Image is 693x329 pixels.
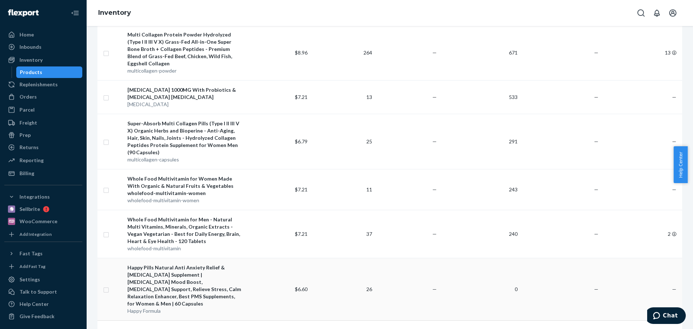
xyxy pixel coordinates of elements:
[19,31,34,38] div: Home
[4,262,82,271] a: Add Fast Tag
[4,129,82,141] a: Prep
[4,117,82,129] a: Freight
[8,9,39,17] img: Flexport logo
[19,81,58,88] div: Replenishments
[4,91,82,103] a: Orders
[432,49,437,56] span: —
[672,286,676,292] span: —
[127,86,243,101] div: [MEDICAL_DATA] 1000MG With Probiotics & [MEDICAL_DATA] [MEDICAL_DATA]
[127,156,243,163] div: multicollagen-capsules
[440,114,520,169] td: 291
[20,69,42,76] div: Products
[310,169,375,210] td: 11
[601,210,682,258] td: 2
[19,205,40,213] div: Sellbrite
[594,94,598,100] span: —
[4,230,82,239] a: Add Integration
[19,93,37,100] div: Orders
[68,6,82,20] button: Close Navigation
[295,286,308,292] span: $6.60
[440,169,520,210] td: 243
[666,6,680,20] button: Open account menu
[127,31,243,67] div: Multi Collagen Protein Powder Hydrolyzed (Type I II III V X) Grass-Fed All-in-One Super Bone Brot...
[310,25,375,80] td: 264
[295,49,308,56] span: $8.96
[4,41,82,53] a: Inbounds
[440,80,520,114] td: 533
[19,119,37,126] div: Freight
[672,186,676,192] span: —
[672,138,676,144] span: —
[295,94,308,100] span: $7.21
[127,216,243,245] div: Whole Food Multivitamin for Men - Natural Multi Vitamins, Minerals, Organic Extracts - Vegan Vege...
[674,146,688,183] button: Help Center
[601,25,682,80] td: 13
[295,231,308,237] span: $7.21
[594,186,598,192] span: —
[127,245,243,252] div: wholefood-multivitamin
[19,276,40,283] div: Settings
[4,298,82,310] a: Help Center
[92,3,137,23] ol: breadcrumbs
[4,274,82,285] a: Settings
[19,288,57,295] div: Talk to Support
[432,94,437,100] span: —
[19,43,42,51] div: Inbounds
[4,191,82,203] button: Integrations
[19,106,35,113] div: Parcel
[4,168,82,179] a: Billing
[432,286,437,292] span: —
[127,120,243,156] div: Super-Absorb Multi Collagen Pills (Type I II III V X) Organic Herbs and Bioperine - Anti-Aging, H...
[594,49,598,56] span: —
[19,131,31,139] div: Prep
[127,175,243,197] div: Whole Food Multivitamin for Women Made With Organic & Natural Fruits & Vegetables wholefood-multi...
[4,142,82,153] a: Returns
[310,80,375,114] td: 13
[127,264,243,307] div: Happy Pills Natural Anti Anxiety Relief & [MEDICAL_DATA] Supplement | [MEDICAL_DATA] Mood Boost, ...
[440,210,520,258] td: 240
[127,67,243,74] div: multicollagen-powder
[4,104,82,116] a: Parcel
[19,231,52,237] div: Add Integration
[19,263,45,269] div: Add Fast Tag
[4,155,82,166] a: Reporting
[432,186,437,192] span: —
[295,138,308,144] span: $6.79
[310,114,375,169] td: 25
[594,286,598,292] span: —
[19,157,44,164] div: Reporting
[650,6,664,20] button: Open notifications
[672,94,676,100] span: —
[432,231,437,237] span: —
[310,258,375,320] td: 26
[440,258,520,320] td: 0
[310,210,375,258] td: 37
[19,144,39,151] div: Returns
[19,193,50,200] div: Integrations
[4,311,82,322] button: Give Feedback
[634,6,648,20] button: Open Search Box
[594,138,598,144] span: —
[432,138,437,144] span: —
[127,307,243,315] div: Happy Formula
[4,248,82,259] button: Fast Tags
[19,250,43,257] div: Fast Tags
[127,197,243,204] div: wholefood-multivitamin-women
[4,79,82,90] a: Replenishments
[16,66,83,78] a: Products
[295,186,308,192] span: $7.21
[4,29,82,40] a: Home
[4,286,82,298] button: Talk to Support
[594,231,598,237] span: —
[19,313,55,320] div: Give Feedback
[4,216,82,227] a: WooCommerce
[19,218,57,225] div: WooCommerce
[98,9,131,17] a: Inventory
[4,203,82,215] a: Sellbrite
[19,170,34,177] div: Billing
[647,307,686,325] iframe: Opens a widget where you can chat to one of our agents
[19,56,43,64] div: Inventory
[127,101,243,108] div: [MEDICAL_DATA]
